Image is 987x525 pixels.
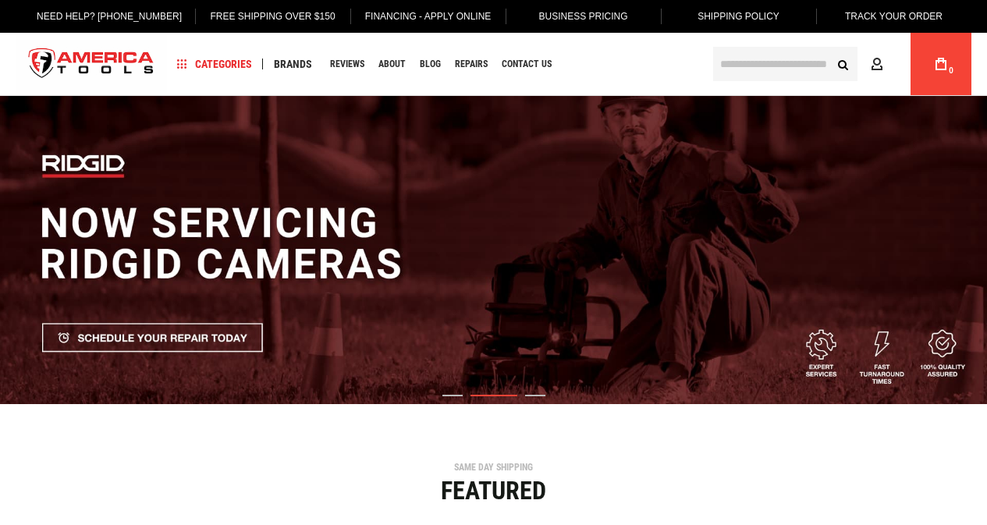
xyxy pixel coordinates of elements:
div: SAME DAY SHIPPING [12,463,975,472]
a: 0 [926,33,956,95]
a: Categories [170,54,259,75]
a: Blog [413,54,448,75]
a: About [371,54,413,75]
span: Repairs [455,59,488,69]
a: Brands [267,54,319,75]
a: Repairs [448,54,495,75]
span: Shipping Policy [698,11,779,22]
span: Brands [274,59,312,69]
span: 0 [949,66,953,75]
span: About [378,59,406,69]
a: Contact Us [495,54,559,75]
a: store logo [16,35,167,94]
span: Contact Us [502,59,552,69]
div: Featured [12,478,975,503]
span: Blog [420,59,441,69]
a: Reviews [323,54,371,75]
span: Reviews [330,59,364,69]
img: America Tools [16,35,167,94]
button: Search [828,49,857,79]
span: Categories [177,59,252,69]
